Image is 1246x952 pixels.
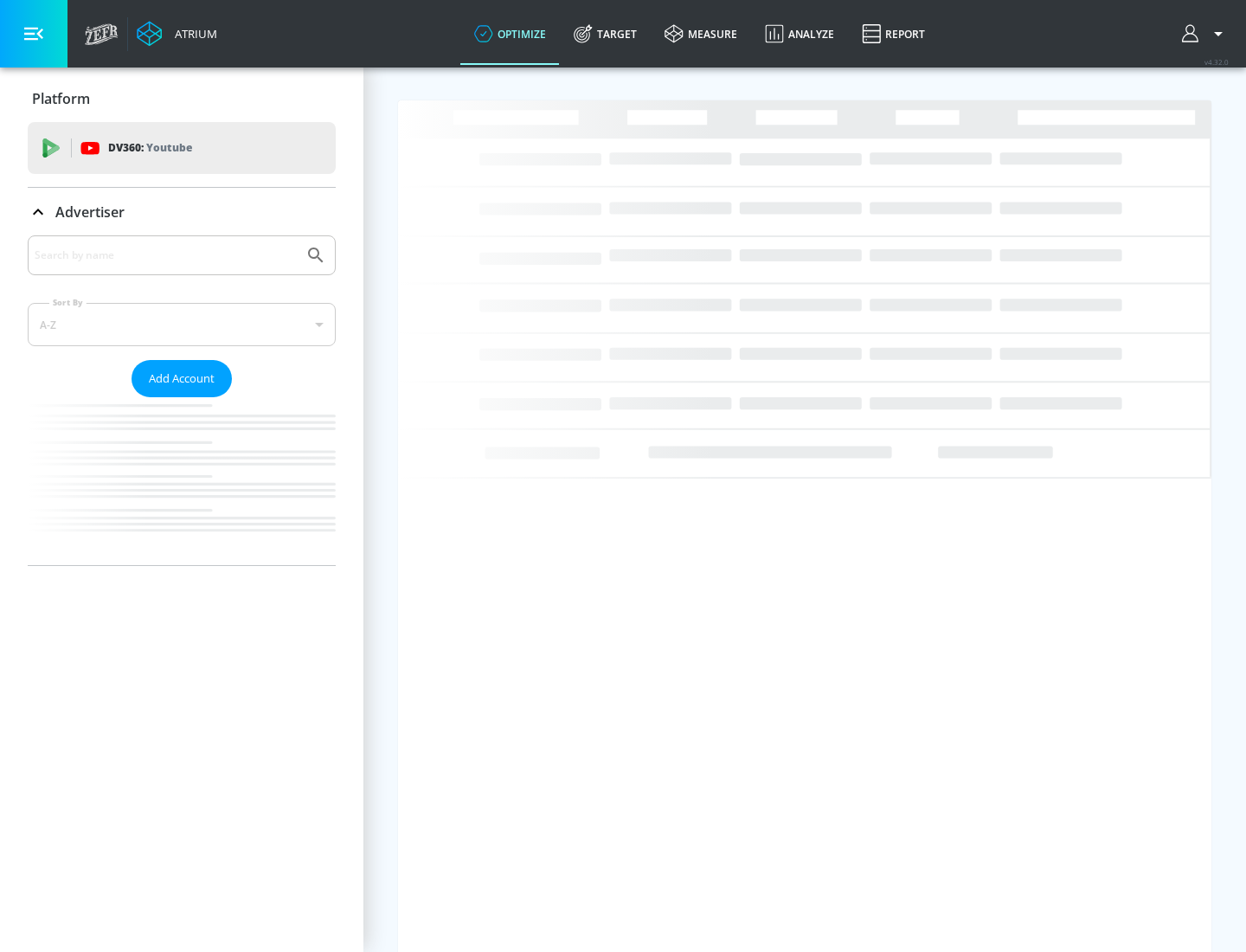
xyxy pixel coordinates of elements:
[132,360,232,397] button: Add Account
[35,244,297,267] input: Search by name
[146,138,192,157] p: Youtube
[28,74,336,123] div: Platform
[751,3,848,65] a: Analyze
[28,188,336,236] div: Advertiser
[49,297,87,308] label: Sort By
[137,21,217,47] a: Atrium
[32,89,90,108] p: Platform
[848,3,939,65] a: Report
[55,203,125,222] p: Advertiser
[651,3,751,65] a: measure
[108,138,192,158] p: DV360:
[560,3,651,65] a: Target
[1204,57,1229,67] span: v 4.32.0
[28,303,336,346] div: A-Z
[168,26,217,42] div: Atrium
[28,397,336,565] nav: list of Advertiser
[149,369,215,389] span: Add Account
[28,122,336,174] div: DV360: Youtube
[460,3,560,65] a: optimize
[28,235,336,565] div: Advertiser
